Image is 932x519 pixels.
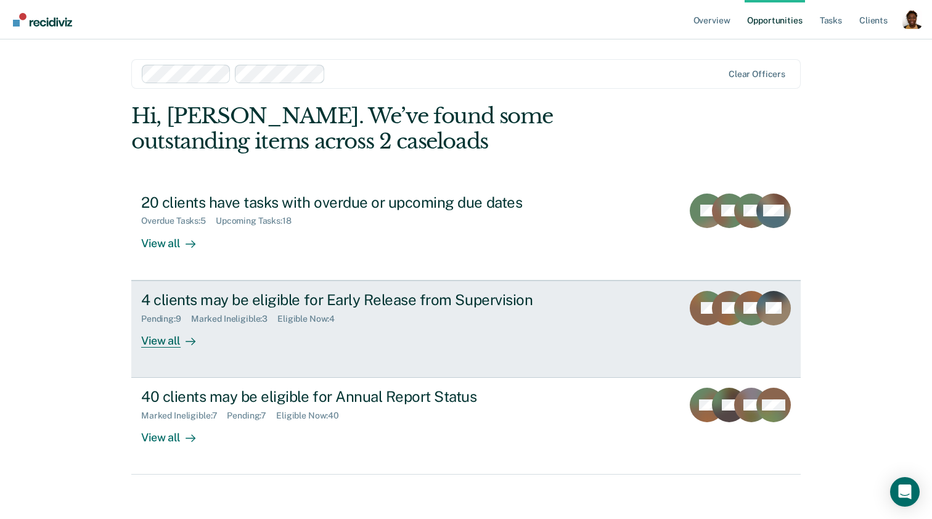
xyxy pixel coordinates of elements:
[141,226,210,250] div: View all
[227,411,276,421] div: Pending : 7
[141,314,191,324] div: Pending : 9
[902,9,922,29] button: Profile dropdown button
[141,421,210,445] div: View all
[131,184,801,280] a: 20 clients have tasks with overdue or upcoming due datesOverdue Tasks:5Upcoming Tasks:18View all
[141,411,227,421] div: Marked Ineligible : 7
[131,378,801,475] a: 40 clients may be eligible for Annual Report StatusMarked Ineligible:7Pending:7Eligible Now:40Vie...
[277,314,345,324] div: Eligible Now : 4
[890,477,920,507] div: Open Intercom Messenger
[216,216,301,226] div: Upcoming Tasks : 18
[13,13,72,27] img: Recidiviz
[141,291,574,309] div: 4 clients may be eligible for Early Release from Supervision
[141,194,574,211] div: 20 clients have tasks with overdue or upcoming due dates
[141,388,574,406] div: 40 clients may be eligible for Annual Report Status
[729,69,785,80] div: Clear officers
[191,314,277,324] div: Marked Ineligible : 3
[141,324,210,348] div: View all
[131,280,801,378] a: 4 clients may be eligible for Early Release from SupervisionPending:9Marked Ineligible:3Eligible ...
[131,104,667,154] div: Hi, [PERSON_NAME]. We’ve found some outstanding items across 2 caseloads
[276,411,349,421] div: Eligible Now : 40
[141,216,216,226] div: Overdue Tasks : 5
